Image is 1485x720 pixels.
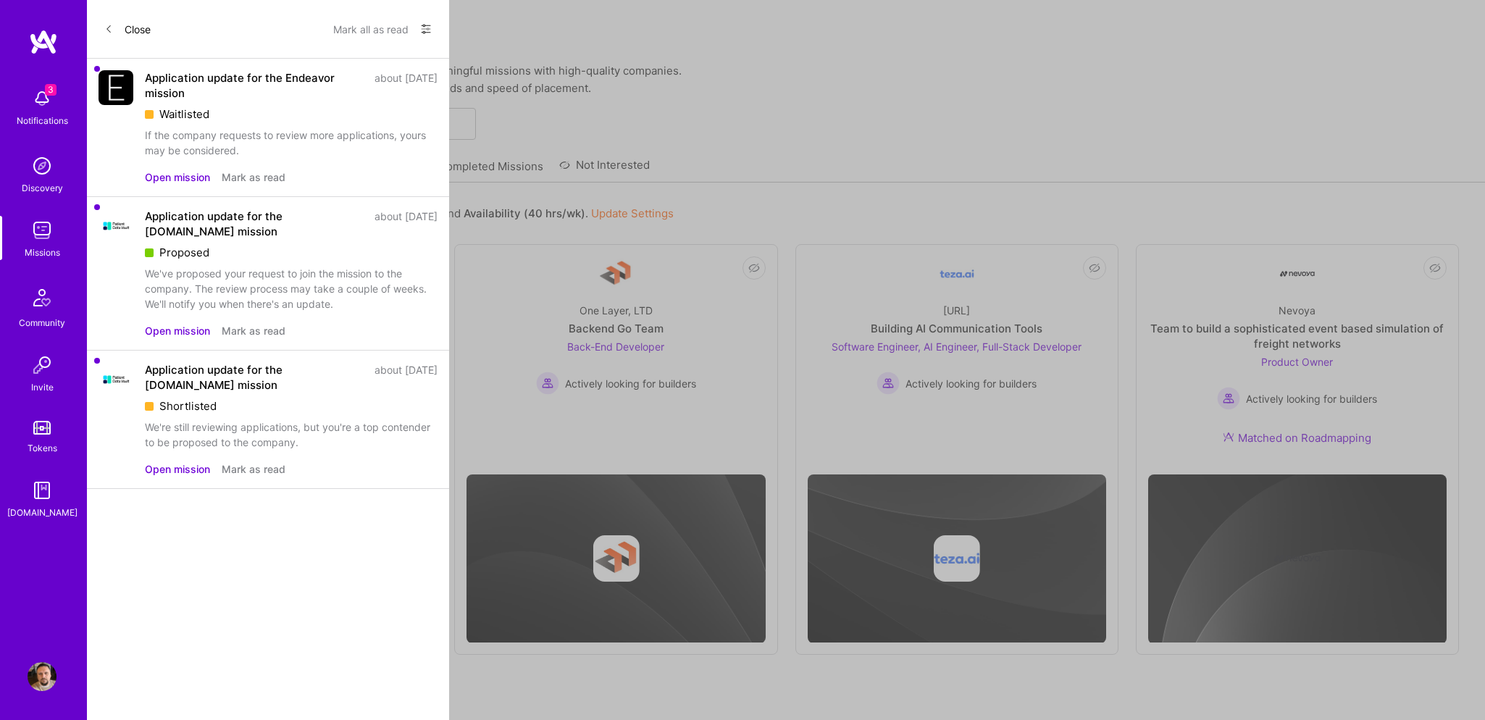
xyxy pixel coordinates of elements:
a: User Avatar [24,662,60,691]
img: teamwork [28,216,57,245]
button: Mark as read [222,169,285,185]
img: Community [25,280,59,315]
img: discovery [28,151,57,180]
div: about [DATE] [375,362,438,393]
div: Application update for the [DOMAIN_NAME] mission [145,209,366,239]
button: Close [104,17,151,41]
div: about [DATE] [375,70,438,101]
div: Community [19,315,65,330]
button: Mark as read [222,461,285,477]
div: Discovery [22,180,63,196]
button: Mark as read [222,323,285,338]
div: If the company requests to review more applications, yours may be considered. [145,127,438,158]
div: about [DATE] [375,209,438,239]
button: Open mission [145,169,210,185]
div: Shortlisted [145,398,438,414]
img: User Avatar [28,662,57,691]
div: Invite [31,380,54,395]
div: Application update for the Endeavor mission [145,70,366,101]
div: [DOMAIN_NAME] [7,505,78,520]
div: Tokens [28,440,57,456]
img: Company Logo [99,368,133,391]
div: Application update for the [DOMAIN_NAME] mission [145,362,366,393]
button: Mark all as read [333,17,409,41]
div: We're still reviewing applications, but you're a top contender to be proposed to the company. [145,419,438,450]
button: Open mission [145,323,210,338]
img: Company Logo [99,70,133,105]
img: tokens [33,421,51,435]
div: Missions [25,245,60,260]
img: guide book [28,476,57,505]
img: Invite [28,351,57,380]
div: Waitlisted [145,106,438,122]
button: Open mission [145,461,210,477]
img: Company Logo [99,214,133,238]
div: We've proposed your request to join the mission to the company. The review process may take a cou... [145,266,438,311]
div: Proposed [145,245,438,260]
img: logo [29,29,58,55]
